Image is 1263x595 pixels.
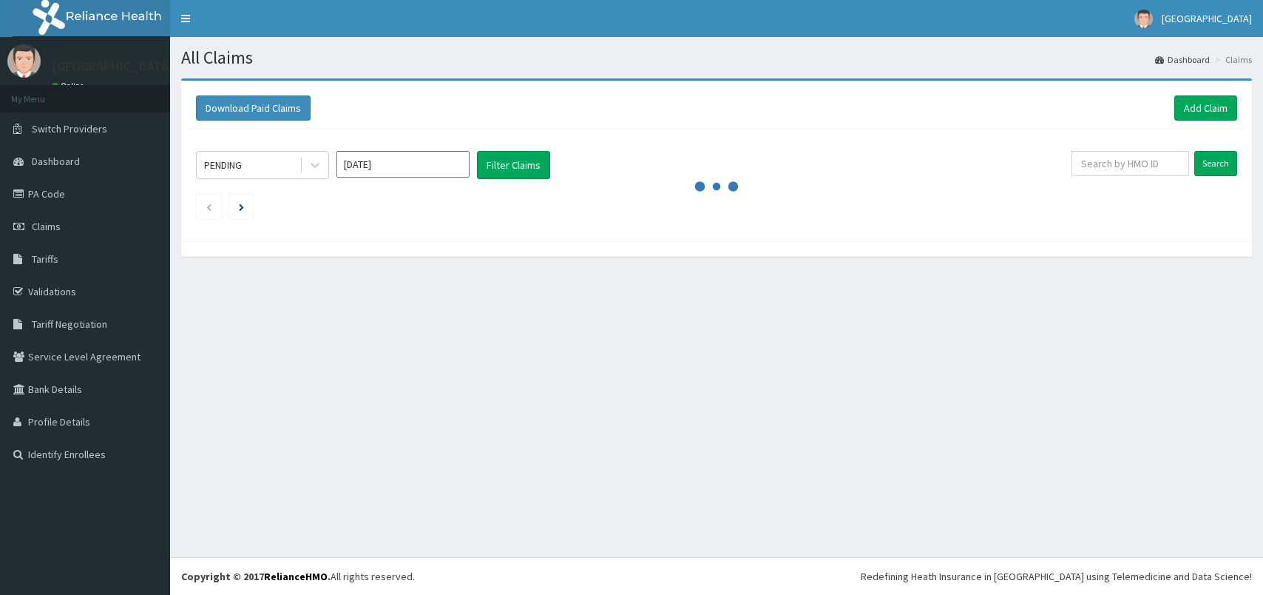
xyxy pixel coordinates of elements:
button: Filter Claims [477,151,550,179]
p: [GEOGRAPHIC_DATA] [52,60,174,73]
span: Claims [32,220,61,233]
span: Switch Providers [32,122,107,135]
a: Next page [239,200,244,213]
div: Redefining Heath Insurance in [GEOGRAPHIC_DATA] using Telemedicine and Data Science! [861,569,1252,584]
input: Select Month and Year [336,151,470,178]
a: RelianceHMO [264,570,328,583]
button: Download Paid Claims [196,95,311,121]
span: Tariffs [32,252,58,266]
img: User Image [1134,10,1153,28]
li: Claims [1211,53,1252,66]
div: PENDING [204,158,242,172]
input: Search by HMO ID [1071,151,1189,176]
a: Dashboard [1155,53,1210,66]
span: Tariff Negotiation [32,317,107,331]
a: Online [52,81,87,91]
footer: All rights reserved. [170,557,1263,595]
input: Search [1194,151,1237,176]
span: [GEOGRAPHIC_DATA] [1162,12,1252,25]
span: Dashboard [32,155,80,168]
a: Previous page [206,200,212,213]
img: User Image [7,44,41,78]
svg: audio-loading [694,164,739,209]
strong: Copyright © 2017 . [181,570,331,583]
a: Add Claim [1174,95,1237,121]
h1: All Claims [181,48,1252,67]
